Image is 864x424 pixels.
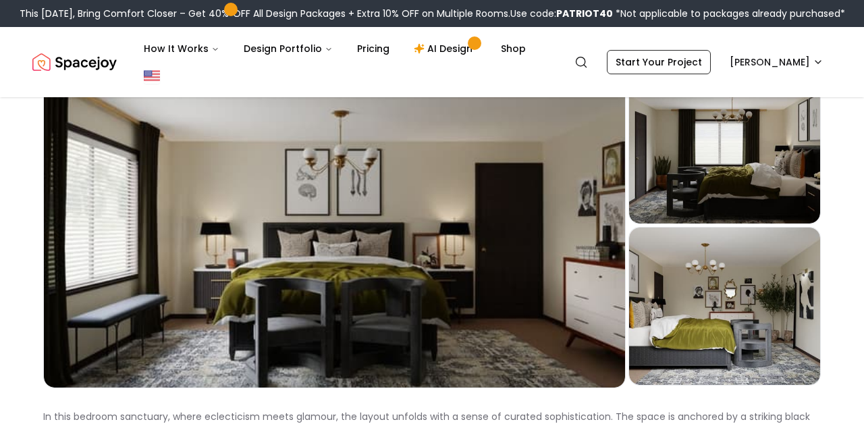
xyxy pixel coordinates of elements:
[233,35,344,62] button: Design Portfolio
[510,7,613,20] span: Use code:
[613,7,845,20] span: *Not applicable to packages already purchased*
[32,49,117,76] a: Spacejoy
[20,7,845,20] div: This [DATE], Bring Comfort Closer – Get 40% OFF All Design Packages + Extra 10% OFF on Multiple R...
[133,35,537,62] nav: Main
[556,7,613,20] b: PATRIOT40
[144,68,160,84] img: United States
[490,35,537,62] a: Shop
[403,35,487,62] a: AI Design
[32,27,832,97] nav: Global
[722,50,832,74] button: [PERSON_NAME]
[133,35,230,62] button: How It Works
[32,49,117,76] img: Spacejoy Logo
[346,35,400,62] a: Pricing
[607,50,711,74] a: Start Your Project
